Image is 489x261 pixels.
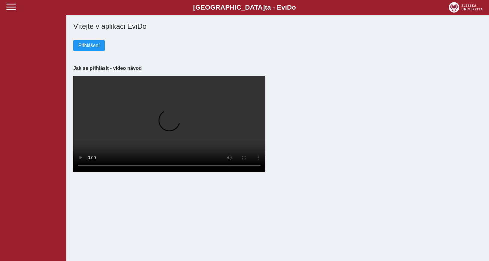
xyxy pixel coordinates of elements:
span: D [287,4,292,11]
h1: Vítejte v aplikaci EviDo [73,22,482,31]
video: Your browser does not support the video tag. [73,76,265,172]
h3: Jak se přihlásit - video návod [73,65,482,71]
span: Přihlášení [78,43,100,48]
span: t [265,4,267,11]
span: o [292,4,296,11]
button: Přihlášení [73,40,105,51]
b: [GEOGRAPHIC_DATA] a - Evi [18,4,471,11]
img: logo_web_su.png [449,2,483,13]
